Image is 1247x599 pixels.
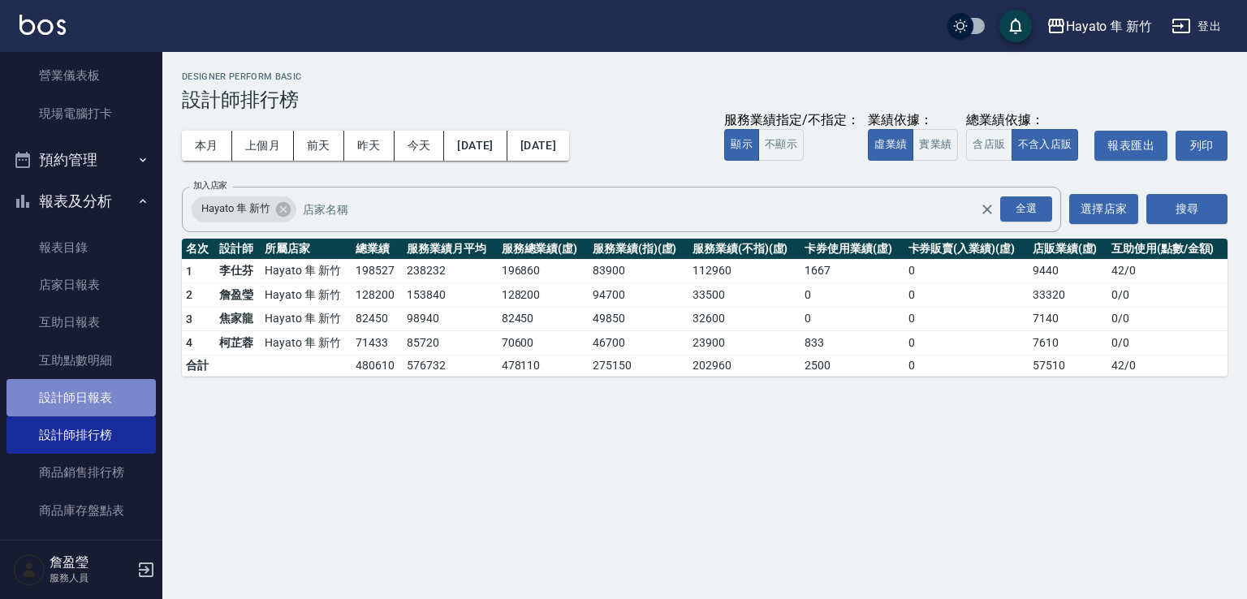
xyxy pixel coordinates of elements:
[1029,259,1107,283] td: 9440
[403,331,498,356] td: 85720
[498,259,589,283] td: 196860
[976,198,999,221] button: Clear
[997,193,1055,225] button: Open
[182,239,1228,377] table: a dense table
[352,283,403,308] td: 128200
[1040,10,1159,43] button: Hayato 隼 新竹
[904,355,1029,376] td: 0
[1107,239,1228,260] th: 互助使用(點數/金額)
[352,239,403,260] th: 總業績
[344,131,395,161] button: 昨天
[6,180,156,222] button: 報表及分析
[444,131,507,161] button: [DATE]
[215,239,261,260] th: 設計師
[498,307,589,331] td: 82450
[498,283,589,308] td: 128200
[352,355,403,376] td: 480610
[215,331,261,356] td: 柯芷蓉
[50,554,132,571] h5: 詹盈瑩
[868,112,958,129] div: 業績依據：
[498,239,589,260] th: 服務總業績(虛)
[215,259,261,283] td: 李仕芬
[261,283,352,308] td: Hayato 隼 新竹
[261,259,352,283] td: Hayato 隼 新竹
[1165,11,1228,41] button: 登出
[299,195,1008,223] input: 店家名稱
[1000,196,1052,222] div: 全選
[1107,331,1228,356] td: 0 / 0
[1107,283,1228,308] td: 0 / 0
[1012,129,1079,161] button: 不含入店販
[215,283,261,308] td: 詹盈瑩
[589,307,688,331] td: 49850
[6,416,156,454] a: 設計師排行榜
[182,88,1228,111] h3: 設計師排行榜
[50,571,132,585] p: 服務人員
[186,312,192,325] span: 3
[6,454,156,491] a: 商品銷售排行榜
[758,129,804,161] button: 不顯示
[6,229,156,266] a: 報表目錄
[1069,194,1138,224] button: 選擇店家
[999,10,1032,42] button: save
[1094,131,1167,161] button: 報表匯出
[1029,239,1107,260] th: 店販業績(虛)
[724,129,759,161] button: 顯示
[403,355,498,376] td: 576732
[1107,259,1228,283] td: 42 / 0
[215,307,261,331] td: 焦家龍
[403,307,498,331] td: 98940
[1029,283,1107,308] td: 33320
[1146,194,1228,224] button: 搜尋
[6,139,156,181] button: 預約管理
[261,331,352,356] td: Hayato 隼 新竹
[6,95,156,132] a: 現場電腦打卡
[688,239,800,260] th: 服務業績(不指)(虛)
[352,259,403,283] td: 198527
[186,265,192,278] span: 1
[182,355,215,376] td: 合計
[688,307,800,331] td: 32600
[904,283,1029,308] td: 0
[1066,16,1152,37] div: Hayato 隼 新竹
[19,15,66,35] img: Logo
[403,239,498,260] th: 服務業績月平均
[352,307,403,331] td: 82450
[6,379,156,416] a: 設計師日報表
[6,266,156,304] a: 店家日報表
[186,336,192,349] span: 4
[352,331,403,356] td: 71433
[724,112,860,129] div: 服務業績指定/不指定：
[261,307,352,331] td: Hayato 隼 新竹
[261,239,352,260] th: 所屬店家
[395,131,445,161] button: 今天
[6,492,156,529] a: 商品庫存盤點表
[589,283,688,308] td: 94700
[182,131,232,161] button: 本月
[966,129,1012,161] button: 含店販
[800,283,904,308] td: 0
[13,554,45,586] img: Person
[868,129,913,161] button: 虛業績
[6,304,156,341] a: 互助日報表
[6,57,156,94] a: 營業儀表板
[589,355,688,376] td: 275150
[193,179,227,192] label: 加入店家
[192,196,296,222] div: Hayato 隼 新竹
[498,355,589,376] td: 478110
[1176,131,1228,161] button: 列印
[904,331,1029,356] td: 0
[589,331,688,356] td: 46700
[589,239,688,260] th: 服務業績(指)(虛)
[403,283,498,308] td: 153840
[800,355,904,376] td: 2500
[966,112,1086,129] div: 總業績依據：
[182,239,215,260] th: 名次
[294,131,344,161] button: 前天
[904,259,1029,283] td: 0
[800,331,904,356] td: 833
[800,307,904,331] td: 0
[1107,355,1228,376] td: 42 / 0
[800,259,904,283] td: 1667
